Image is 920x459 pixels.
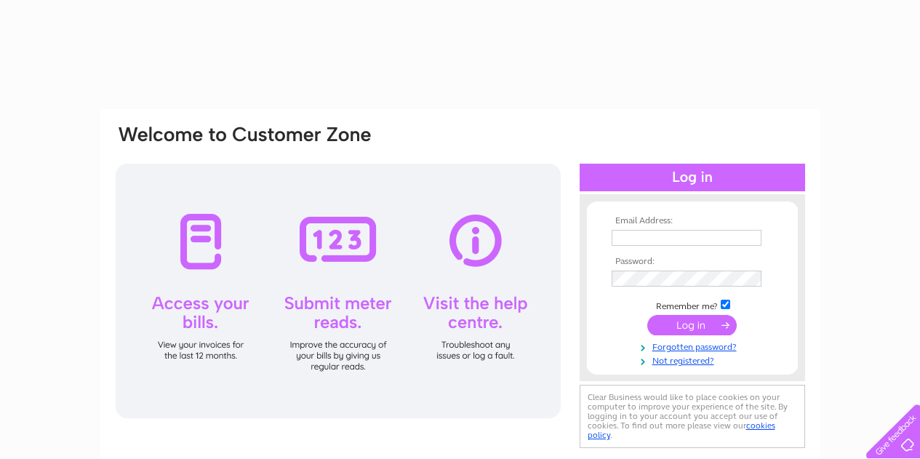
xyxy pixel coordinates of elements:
[580,385,805,448] div: Clear Business would like to place cookies on your computer to improve your experience of the sit...
[608,298,777,312] td: Remember me?
[588,420,775,440] a: cookies policy
[612,353,777,367] a: Not registered?
[612,339,777,353] a: Forgotten password?
[608,257,777,267] th: Password:
[647,315,737,335] input: Submit
[608,216,777,226] th: Email Address:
